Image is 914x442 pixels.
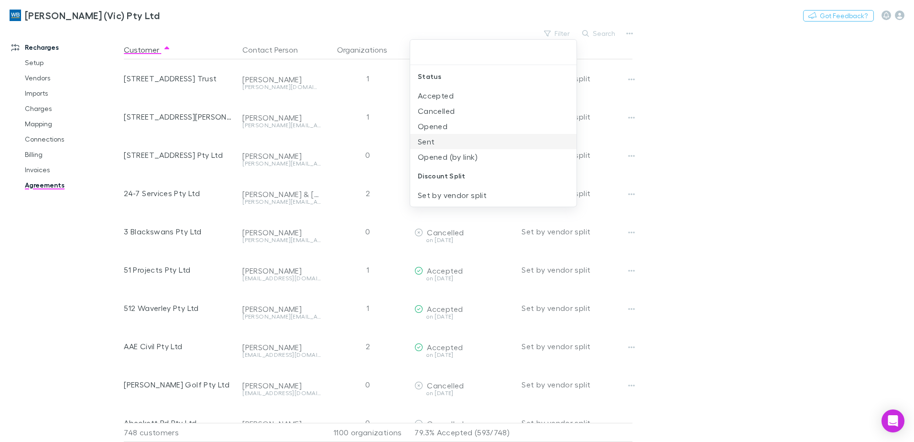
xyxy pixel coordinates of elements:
[410,103,577,119] li: Cancelled
[410,149,577,165] li: Opened (by link)
[410,88,577,103] li: Accepted
[410,165,577,188] div: Discount Split
[410,119,577,134] li: Opened
[410,134,577,149] li: Sent
[410,65,577,88] div: Status
[410,188,577,203] li: Set by vendor split
[881,409,904,432] div: Open Intercom Messenger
